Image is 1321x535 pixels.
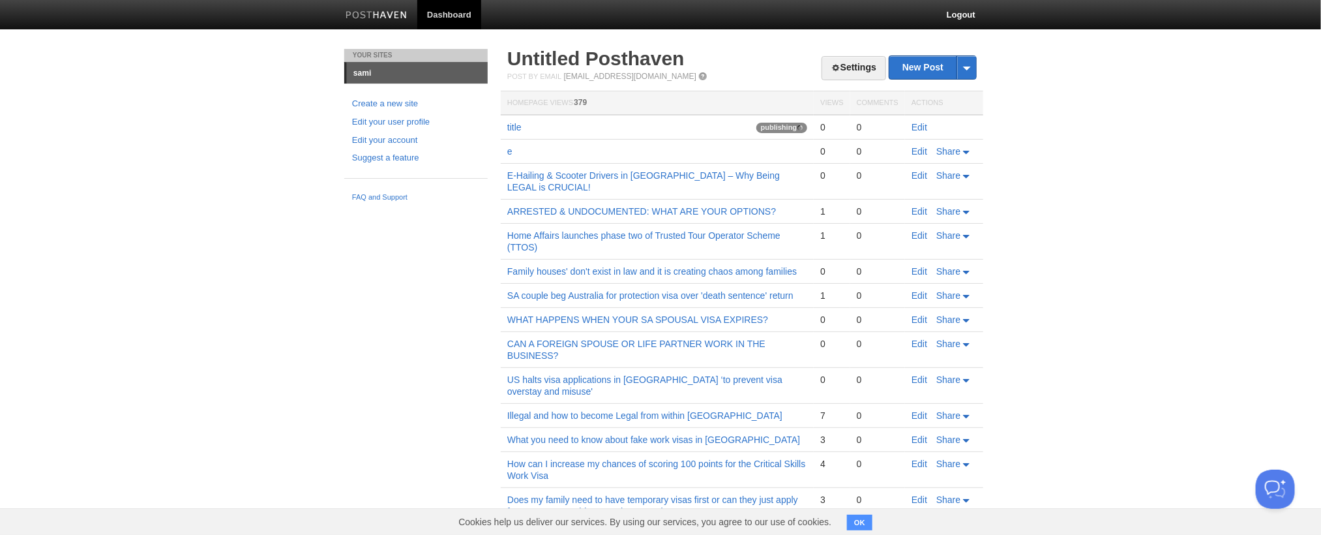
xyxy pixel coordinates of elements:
[820,374,843,386] div: 0
[352,192,480,204] a: FAQ and Support
[857,338,898,350] div: 0
[936,146,960,157] span: Share
[507,170,780,192] a: E-Hailing & Scooter Drivers in [GEOGRAPHIC_DATA] – Why Being LEGAL is CRUCIAL!
[507,146,512,157] a: e
[857,121,898,133] div: 0
[936,435,960,445] span: Share
[574,98,587,107] span: 379
[820,410,843,421] div: 7
[857,170,898,181] div: 0
[507,290,794,301] a: SA couple beg Australia for protection visa over 'death sentence' return
[936,410,960,421] span: Share
[857,410,898,421] div: 0
[857,434,898,446] div: 0
[822,56,886,80] a: Settings
[936,459,960,469] span: Share
[820,458,843,470] div: 4
[912,314,927,325] a: Edit
[912,339,927,349] a: Edit
[352,134,480,147] a: Edit your account
[936,339,960,349] span: Share
[857,206,898,217] div: 0
[820,230,843,241] div: 1
[507,374,782,397] a: US halts visa applications in [GEOGRAPHIC_DATA] ‘to prevent visa overstay and misuse'
[857,266,898,277] div: 0
[507,314,768,325] a: WHAT HAPPENS WHEN YOUR SA SPOUSAL VISA EXPIRES?
[857,374,898,386] div: 0
[912,435,927,445] a: Edit
[507,48,685,69] a: Untitled Posthaven
[936,495,960,505] span: Share
[850,91,905,115] th: Comments
[352,97,480,111] a: Create a new site
[820,434,843,446] div: 3
[936,314,960,325] span: Share
[857,494,898,506] div: 0
[507,339,765,361] a: CAN A FOREIGN SPOUSE OR LIFE PARTNER WORK IN THE BUSINESS?
[857,314,898,326] div: 0
[344,49,488,62] li: Your Sites
[820,314,843,326] div: 0
[814,91,850,115] th: Views
[507,230,780,252] a: Home Affairs launches phase two of Trusted Tour Operator Scheme (TTOS)
[564,72,696,81] a: [EMAIL_ADDRESS][DOMAIN_NAME]
[501,91,814,115] th: Homepage Views
[507,435,800,445] a: What you need to know about fake work visas in [GEOGRAPHIC_DATA]
[445,509,844,535] span: Cookies help us deliver our services. By using our services, you agree to our use of cookies.
[820,266,843,277] div: 0
[912,459,927,469] a: Edit
[820,145,843,157] div: 0
[820,170,843,181] div: 0
[857,145,898,157] div: 0
[756,123,808,133] span: publishing
[912,170,927,181] a: Edit
[889,56,976,79] a: New Post
[936,230,960,241] span: Share
[912,230,927,241] a: Edit
[507,72,561,80] span: Post by Email
[352,115,480,129] a: Edit your user profile
[346,11,408,21] img: Posthaven-bar
[936,266,960,277] span: Share
[507,122,522,132] a: title
[820,290,843,301] div: 1
[912,290,927,301] a: Edit
[912,266,927,277] a: Edit
[912,206,927,217] a: Edit
[347,63,488,84] a: sami
[857,290,898,301] div: 0
[507,495,798,517] a: Does my family need to have temporary visas first or can they just apply for permanent residency ...
[820,338,843,350] div: 0
[912,495,927,505] a: Edit
[936,170,960,181] span: Share
[797,125,803,130] img: loading-tiny-gray.gif
[820,494,843,506] div: 3
[847,515,872,530] button: OK
[507,459,806,481] a: How can I increase my chances of scoring 100 points for the Critical Skills Work Visa
[857,458,898,470] div: 0
[912,410,927,421] a: Edit
[1256,470,1295,509] iframe: Help Scout Beacon - Open
[820,206,843,217] div: 1
[912,146,927,157] a: Edit
[507,410,782,421] a: Illegal and how to become Legal from within [GEOGRAPHIC_DATA]
[507,206,776,217] a: ARRESTED & UNDOCUMENTED: WHAT ARE YOUR OPTIONS?
[820,121,843,133] div: 0
[905,91,983,115] th: Actions
[912,374,927,385] a: Edit
[936,290,960,301] span: Share
[352,151,480,165] a: Suggest a feature
[507,266,797,277] a: Family houses' don't exist in law and it is creating chaos among families
[912,122,927,132] a: Edit
[936,374,960,385] span: Share
[936,206,960,217] span: Share
[857,230,898,241] div: 0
